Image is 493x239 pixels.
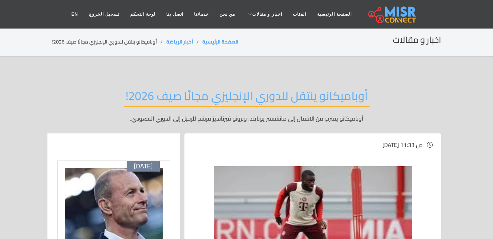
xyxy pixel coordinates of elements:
[52,38,166,46] li: أوباميكانو ينتقل للدوري الإنجليزي مجانًا صيف 2026!
[252,11,282,17] span: اخبار و مقالات
[134,162,153,170] span: [DATE]
[288,7,312,21] a: الفئات
[161,7,188,21] a: اتصل بنا
[312,7,357,21] a: الصفحة الرئيسية
[214,7,240,21] a: من نحن
[393,35,441,45] h2: اخبار و مقالات
[189,7,214,21] a: خدماتنا
[83,7,125,21] a: تسجيل الخروج
[66,7,83,21] a: EN
[124,89,370,107] h2: أوباميكانو ينتقل للدوري الإنجليزي مجانًا صيف 2026!
[166,37,193,46] a: أخبار الرياضة
[125,7,161,21] a: لوحة التحكم
[202,37,238,46] a: الصفحة الرئيسية
[240,7,288,21] a: اخبار و مقالات
[368,5,416,23] img: main.misr_connect
[382,139,423,150] span: [DATE] 11:33 ص
[52,114,441,123] p: أوباميكانو يقترب من الانتقال إلى مانشستر يونايتد، وبرونو فيرنانديز مرشح للرحيل إلى الدوري السعودي.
